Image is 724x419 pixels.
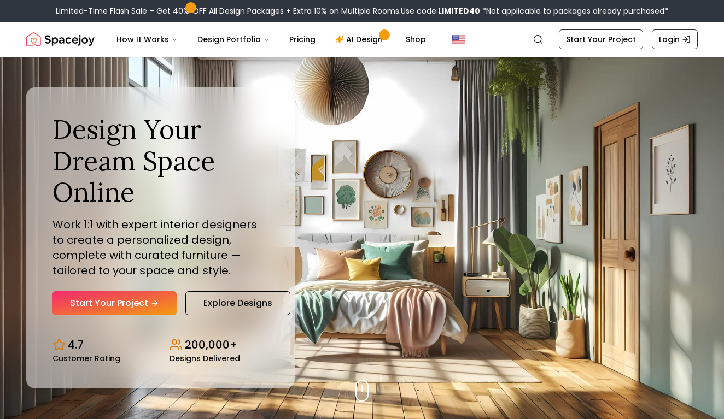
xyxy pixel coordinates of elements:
nav: Global [26,22,698,57]
a: AI Design [326,28,395,50]
img: United States [452,33,465,46]
a: Login [652,29,698,49]
a: Start Your Project [52,291,177,315]
p: Work 1:1 with expert interior designers to create a personalized design, complete with curated fu... [52,217,268,278]
h1: Design Your Dream Space Online [52,114,268,208]
a: Spacejoy [26,28,95,50]
button: How It Works [108,28,186,50]
a: Start Your Project [559,29,643,49]
nav: Main [108,28,435,50]
button: Design Portfolio [189,28,278,50]
a: Pricing [281,28,324,50]
img: Spacejoy Logo [26,28,95,50]
div: Design stats [52,328,268,362]
span: Use code: [401,5,480,16]
p: 4.7 [68,337,84,352]
p: 200,000+ [185,337,237,352]
div: Limited-Time Flash Sale – Get 40% OFF All Design Packages + Extra 10% on Multiple Rooms. [56,5,668,16]
span: *Not applicable to packages already purchased* [480,5,668,16]
small: Designs Delivered [170,355,240,362]
small: Customer Rating [52,355,120,362]
a: Shop [397,28,435,50]
b: LIMITED40 [438,5,480,16]
a: Explore Designs [185,291,290,315]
